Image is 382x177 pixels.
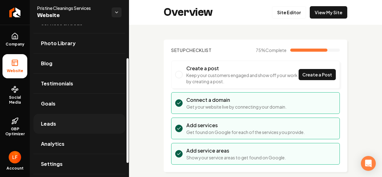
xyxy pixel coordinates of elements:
a: Testimonials [33,74,125,93]
a: Blog [33,54,125,73]
span: Goals [41,100,56,107]
a: Leads [33,114,125,134]
a: Settings [33,154,125,174]
p: Get your website live by connecting your domain. [186,104,286,110]
span: Social Media [2,95,27,105]
h2: Overview [164,6,213,19]
h3: Create a post [186,65,299,72]
span: Account [7,166,24,171]
p: Show your service areas to get found on Google. [186,154,286,161]
span: Leads [41,120,56,127]
a: View My Site [310,6,347,19]
span: 75 % [256,47,286,53]
span: Website [4,68,26,73]
span: Testimonials [41,80,73,87]
div: Open Intercom Messenger [361,156,376,171]
span: GBP Optimizer [2,127,27,136]
h3: Connect a domain [186,96,286,104]
p: Get found on Google for each of the services you provide. [186,129,305,135]
img: Rebolt Logo [9,7,21,17]
a: Create a Post [299,69,336,80]
a: Analytics [33,134,125,154]
h3: Add service areas [186,147,286,154]
span: Website [37,11,107,20]
span: Pristine Cleanings Services [37,5,107,11]
span: Photo Library [41,40,76,47]
span: Setup [171,47,186,53]
a: GBP Optimizer [2,112,27,141]
button: Open user button [9,151,21,163]
p: Keep your customers engaged and show off your work by creating a post. [186,72,299,84]
span: Analytics [41,140,64,148]
span: Complete [265,47,286,53]
span: Company [3,42,27,47]
a: Photo Library [33,33,125,53]
h3: Add services [186,122,305,129]
h2: Checklist [171,47,212,53]
span: Create a Post [302,71,332,78]
img: Letisha Franco [9,151,21,163]
a: Site Editor [272,6,306,19]
a: Social Media [2,81,27,110]
a: Goals [33,94,125,114]
a: Company [2,28,27,52]
span: Blog [41,60,52,67]
span: Settings [41,160,63,168]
